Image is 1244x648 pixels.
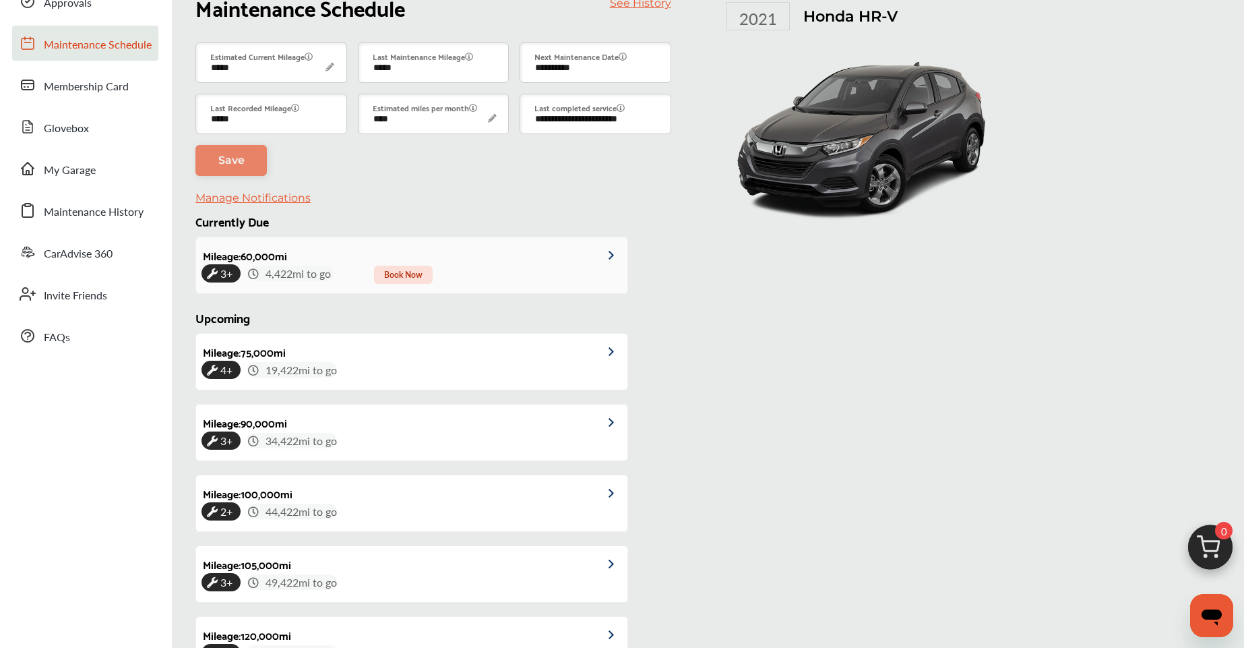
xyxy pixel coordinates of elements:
[196,546,627,602] a: Mileage:105,000mi3+ 49,422mi to go
[12,193,158,228] a: Maintenance History
[195,307,250,328] span: Upcoming
[195,192,311,204] a: Manage Notifications
[263,433,337,448] span: 34,422 mi to go
[263,362,337,378] span: 19,422 mi to go
[44,245,113,263] span: CarAdvise 360
[44,78,129,96] span: Membership Card
[373,49,473,63] label: Last Maintenance Mileage
[218,359,235,380] span: 4+
[44,204,144,221] span: Maintenance History
[196,475,627,531] a: Mileage:100,000mi2+ 44,422mi to go
[196,405,287,432] div: Mileage : 90,000 mi
[196,617,291,644] div: Mileage : 120,000 mi
[534,100,625,115] label: Last completed service
[12,109,158,144] a: Glovebox
[218,154,245,167] span: Save
[196,475,292,502] div: Mileage : 100,000 mi
[12,235,158,270] a: CarAdvise 360
[726,36,996,238] img: 14117_st0640_046.jpg
[609,630,627,640] img: grCAAAAAElFTkSuQmCC
[44,120,89,138] span: Glovebox
[534,49,627,63] label: Next Maintenance Date
[12,151,158,186] a: My Garage
[12,67,158,102] a: Membership Card
[12,276,158,312] a: Invite Friends
[609,418,627,428] img: grCAAAAAElFTkSuQmCC
[263,575,337,590] span: 49,422 mi to go
[210,100,299,115] label: Last Recorded Mileage
[1190,594,1233,637] iframe: Button to launch messaging window
[12,318,158,353] a: FAQs
[44,162,96,179] span: My Garage
[12,26,158,61] a: Maintenance Schedule
[1178,519,1243,583] img: cart_icon.3d0951e8.svg
[218,263,235,284] span: 3+
[263,266,334,281] span: 4,422 mi to go
[373,100,477,115] label: Estimated miles per month
[803,7,898,26] h1: Honda HR-V
[609,489,627,498] img: grCAAAAAElFTkSuQmCC
[195,145,267,176] a: Save
[726,2,790,30] div: 2021
[609,347,627,357] img: grCAAAAAElFTkSuQmCC
[218,572,235,593] span: 3+
[44,36,152,54] span: Maintenance Schedule
[1215,522,1233,539] span: 0
[44,329,70,347] span: FAQs
[609,560,627,569] img: grCAAAAAElFTkSuQmCC
[196,546,291,573] div: Mileage : 105,000 mi
[609,251,627,260] img: grCAAAAAElFTkSuQmCC
[196,334,286,361] div: Mileage : 75,000 mi
[196,237,627,293] a: Mileage:60,000mi3+ 4,422mi to go Book Now
[196,237,287,264] div: Mileage : 60,000 mi
[218,430,235,451] span: 3+
[195,210,269,231] span: Currently Due
[196,334,627,390] a: Mileage:75,000mi4+ 19,422mi to go
[44,287,107,305] span: Invite Friends
[374,266,433,284] span: Book Now
[218,501,235,522] span: 2+
[196,405,627,461] a: Mileage:90,000mi3+ 34,422mi to go
[263,504,337,519] span: 44,422 mi to go
[210,49,313,63] label: Estimated Current Mileage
